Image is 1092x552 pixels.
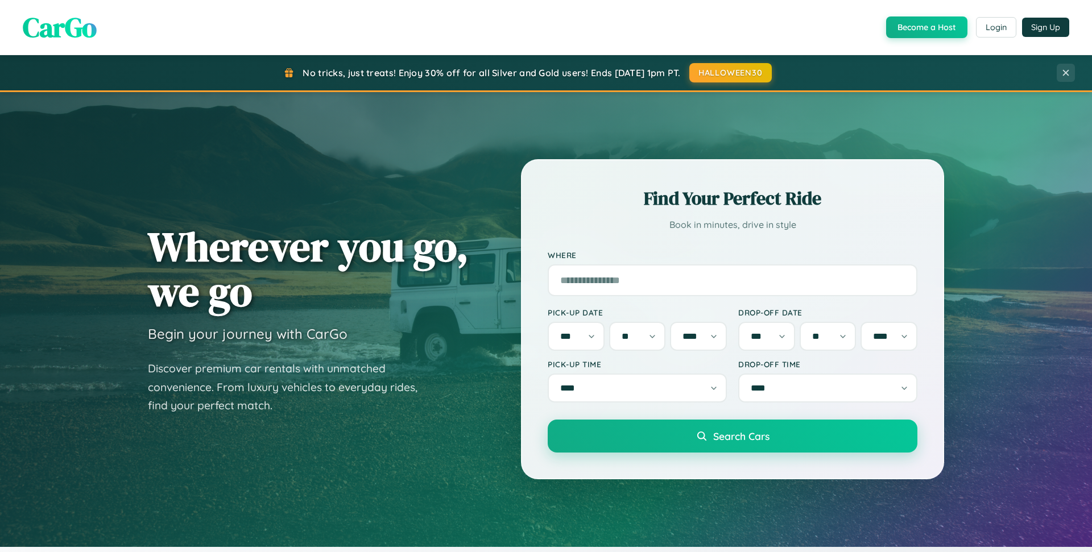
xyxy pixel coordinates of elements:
[689,63,772,82] button: HALLOWEEN30
[548,308,727,317] label: Pick-up Date
[303,67,680,78] span: No tricks, just treats! Enjoy 30% off for all Silver and Gold users! Ends [DATE] 1pm PT.
[738,359,917,369] label: Drop-off Time
[548,359,727,369] label: Pick-up Time
[548,250,917,260] label: Where
[23,9,97,46] span: CarGo
[976,17,1016,38] button: Login
[148,224,469,314] h1: Wherever you go, we go
[1022,18,1069,37] button: Sign Up
[148,325,348,342] h3: Begin your journey with CarGo
[148,359,432,415] p: Discover premium car rentals with unmatched convenience. From luxury vehicles to everyday rides, ...
[886,16,967,38] button: Become a Host
[738,308,917,317] label: Drop-off Date
[548,420,917,453] button: Search Cars
[713,430,770,442] span: Search Cars
[548,186,917,211] h2: Find Your Perfect Ride
[548,217,917,233] p: Book in minutes, drive in style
